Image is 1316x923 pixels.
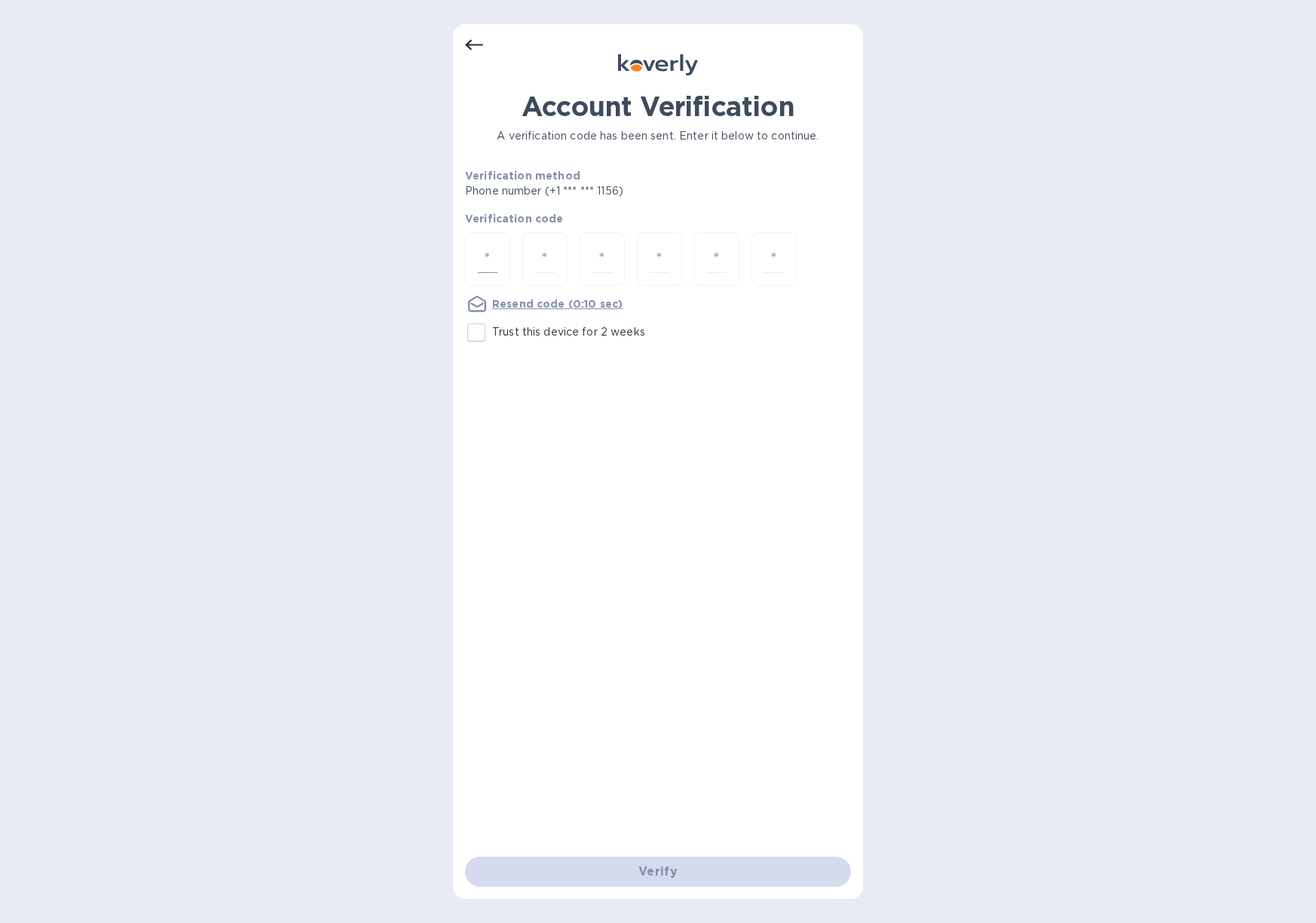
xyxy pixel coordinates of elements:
h1: Account Verification [465,90,851,122]
u: Resend code (0:10 sec) [492,298,623,310]
p: A verification code has been sent. Enter it below to continue. [465,128,851,144]
p: Verification code [465,211,851,226]
p: Trust this device for 2 weeks [492,324,645,340]
p: Phone number (+1 *** *** 1156) [465,183,739,199]
b: Verification method [465,170,580,182]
